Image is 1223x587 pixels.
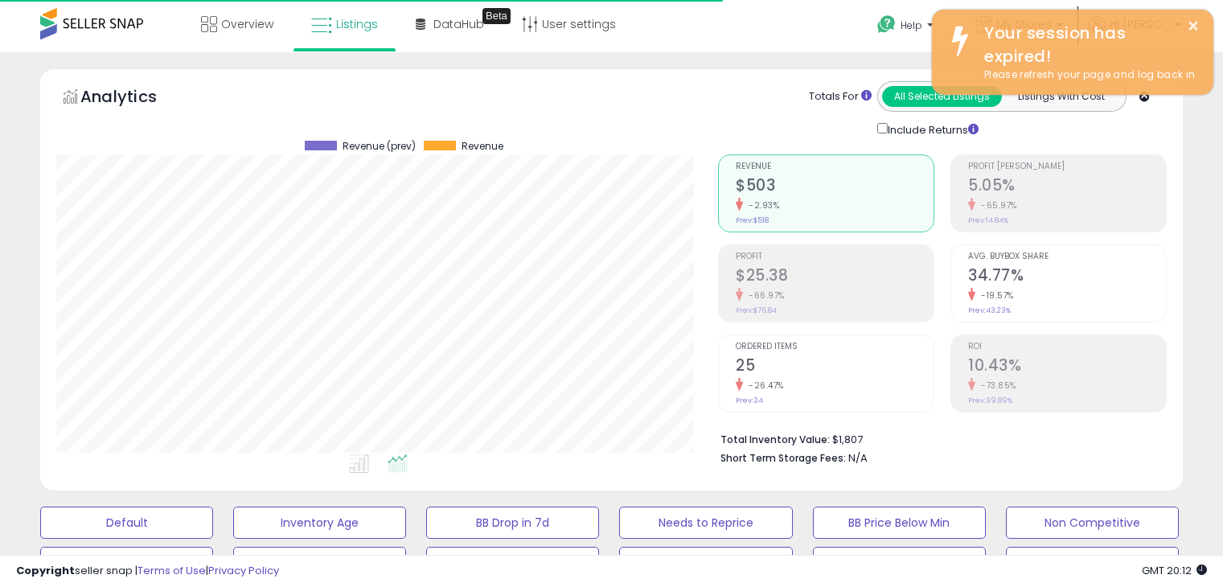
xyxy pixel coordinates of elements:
[848,450,868,466] span: N/A
[343,141,416,152] span: Revenue (prev)
[426,507,599,539] button: BB Drop in 7d
[968,266,1166,288] h2: 34.77%
[968,176,1166,198] h2: 5.05%
[1006,507,1179,539] button: Non Competitive
[40,547,213,579] button: Top Sellers
[80,85,188,112] h5: Analytics
[968,306,1011,315] small: Prev: 43.23%
[813,507,986,539] button: BB Price Below Min
[975,380,1016,392] small: -73.85%
[426,547,599,579] button: Items Being Repriced
[619,507,792,539] button: Needs to Reprice
[968,252,1166,261] span: Avg. Buybox Share
[736,162,934,171] span: Revenue
[743,199,779,211] small: -2.93%
[736,252,934,261] span: Profit
[1187,16,1200,36] button: ×
[720,429,1155,448] li: $1,807
[743,380,784,392] small: -26.47%
[736,176,934,198] h2: $503
[876,14,897,35] i: Get Help
[968,356,1166,378] h2: 10.43%
[975,199,1017,211] small: -65.97%
[1006,547,1179,579] button: FFFFF
[40,507,213,539] button: Default
[736,343,934,351] span: Ordered Items
[336,16,378,32] span: Listings
[233,507,406,539] button: Inventory Age
[968,162,1166,171] span: Profit [PERSON_NAME]
[901,18,922,32] span: Help
[720,451,846,465] b: Short Term Storage Fees:
[882,86,1002,107] button: All Selected Listings
[975,289,1014,302] small: -19.57%
[864,2,950,52] a: Help
[16,564,279,579] div: seller snap | |
[137,563,206,578] a: Terms of Use
[813,547,986,579] button: 123
[208,563,279,578] a: Privacy Policy
[736,216,769,225] small: Prev: $518
[1142,563,1207,578] span: 2025-08-15 20:12 GMT
[972,68,1201,83] div: Please refresh your page and log back in
[221,16,273,32] span: Overview
[809,89,872,105] div: Totals For
[865,120,998,138] div: Include Returns
[968,343,1166,351] span: ROI
[968,396,1012,405] small: Prev: 39.89%
[972,22,1201,68] div: Your session has expired!
[736,266,934,288] h2: $25.38
[968,216,1008,225] small: Prev: 14.84%
[1001,86,1121,107] button: Listings With Cost
[233,547,406,579] button: Selling @ Max
[619,547,792,579] button: 30 Day Decrease
[462,141,503,152] span: Revenue
[743,289,785,302] small: -66.97%
[720,433,830,446] b: Total Inventory Value:
[433,16,484,32] span: DataHub
[736,396,763,405] small: Prev: 34
[736,356,934,378] h2: 25
[16,563,75,578] strong: Copyright
[482,8,511,24] div: Tooltip anchor
[736,306,777,315] small: Prev: $76.84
